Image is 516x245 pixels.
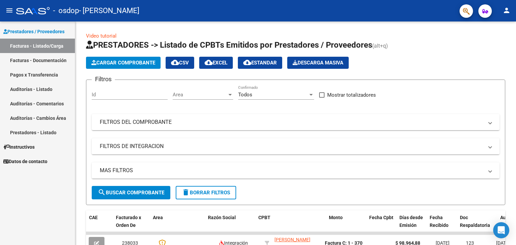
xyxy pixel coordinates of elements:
mat-expansion-panel-header: FILTROS DEL COMPROBANTE [92,114,500,130]
span: Area [173,92,227,98]
mat-icon: cloud_download [171,58,179,66]
span: Prestadores / Proveedores [3,28,64,35]
mat-icon: cloud_download [243,58,251,66]
button: Descarga Masiva [287,57,349,69]
mat-icon: search [98,188,106,196]
datatable-header-cell: Razón Social [205,210,256,240]
mat-expansion-panel-header: FILTROS DE INTEGRACION [92,138,500,154]
mat-icon: cloud_download [205,58,213,66]
mat-icon: person [503,6,511,14]
mat-panel-title: MAS FILTROS [100,167,483,174]
span: Datos de contacto [3,158,47,165]
span: Fecha Cpbt [369,215,393,220]
span: - [PERSON_NAME] [79,3,139,18]
mat-icon: menu [5,6,13,14]
mat-expansion-panel-header: MAS FILTROS [92,162,500,179]
mat-panel-title: FILTROS DE INTEGRACION [100,143,483,150]
datatable-header-cell: Facturado x Orden De [113,210,150,240]
span: Fecha Recibido [430,215,448,228]
button: EXCEL [199,57,233,69]
datatable-header-cell: Monto [326,210,367,240]
span: Cargar Comprobante [91,60,155,66]
span: Instructivos [3,143,35,151]
span: Descarga Masiva [293,60,343,66]
span: EXCEL [205,60,227,66]
a: Video tutorial [86,33,117,39]
datatable-header-cell: Días desde Emisión [397,210,427,240]
span: (alt+q) [372,43,388,49]
app-download-masive: Descarga masiva de comprobantes (adjuntos) [287,57,349,69]
button: Estandar [238,57,282,69]
span: CSV [171,60,189,66]
span: Borrar Filtros [182,190,230,196]
span: Todos [238,92,252,98]
span: CAE [89,215,98,220]
datatable-header-cell: Area [150,210,196,240]
span: [PERSON_NAME] [274,237,310,242]
button: CSV [166,57,194,69]
datatable-header-cell: Doc Respaldatoria [457,210,498,240]
datatable-header-cell: CPBT [256,210,326,240]
span: Monto [329,215,343,220]
button: Cargar Comprobante [86,57,161,69]
span: Mostrar totalizadores [327,91,376,99]
span: Estandar [243,60,277,66]
mat-panel-title: FILTROS DEL COMPROBANTE [100,118,483,126]
datatable-header-cell: Fecha Recibido [427,210,457,240]
span: Doc Respaldatoria [460,215,490,228]
datatable-header-cell: Fecha Cpbt [367,210,397,240]
mat-icon: delete [182,188,190,196]
span: Razón Social [208,215,236,220]
span: Facturado x Orden De [116,215,141,228]
div: Open Intercom Messenger [493,222,509,238]
span: Area [153,215,163,220]
button: Buscar Comprobante [92,186,170,199]
span: - osdop [53,3,79,18]
span: Buscar Comprobante [98,190,164,196]
span: Días desde Emisión [399,215,423,228]
button: Borrar Filtros [176,186,236,199]
span: PRESTADORES -> Listado de CPBTs Emitidos por Prestadores / Proveedores [86,40,372,50]
h3: Filtros [92,75,115,84]
datatable-header-cell: CAE [86,210,113,240]
span: CPBT [258,215,270,220]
